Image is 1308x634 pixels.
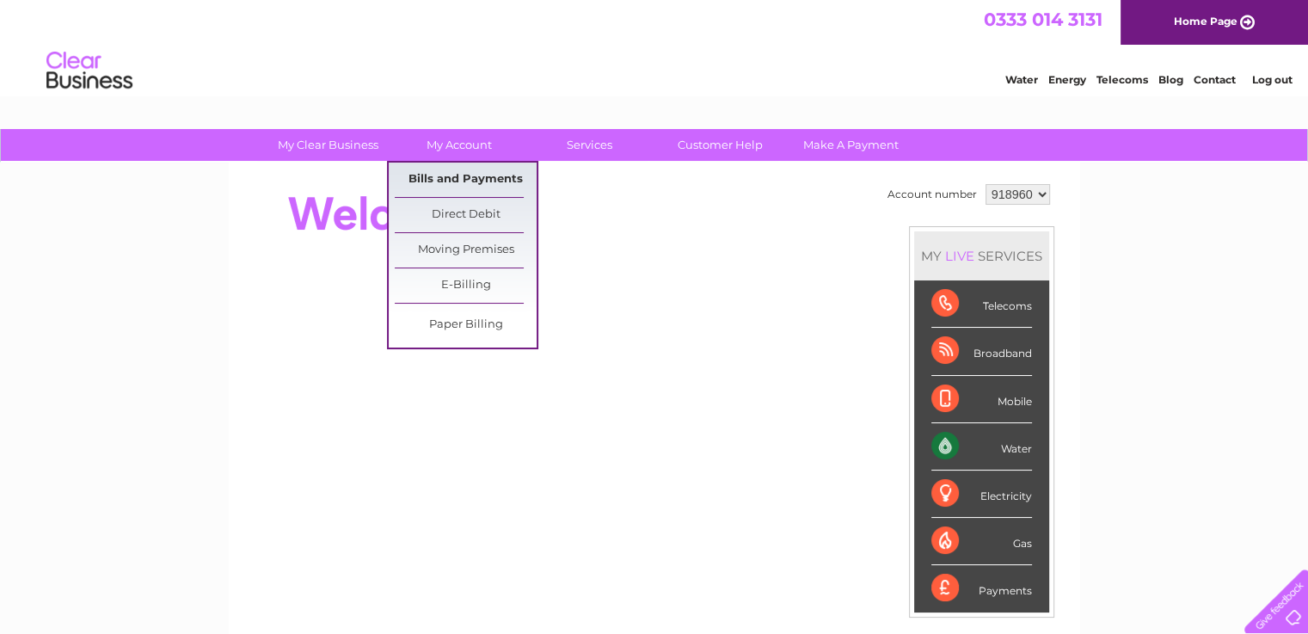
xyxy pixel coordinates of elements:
div: Water [931,423,1032,471]
div: Clear Business is a trading name of Verastar Limited (registered in [GEOGRAPHIC_DATA] No. 3667643... [249,9,1061,83]
img: logo.png [46,45,133,97]
a: Blog [1158,73,1183,86]
div: MY SERVICES [914,231,1049,280]
div: LIVE [942,248,978,264]
a: Telecoms [1096,73,1148,86]
div: Electricity [931,471,1032,518]
a: Customer Help [649,129,791,161]
a: My Account [388,129,530,161]
a: My Clear Business [257,129,399,161]
td: Account number [883,180,981,209]
div: Gas [931,518,1032,565]
div: Payments [931,565,1032,612]
a: Paper Billing [395,308,537,342]
a: Bills and Payments [395,163,537,197]
a: 0333 014 3131 [984,9,1102,30]
div: Mobile [931,376,1032,423]
a: Log out [1251,73,1292,86]
a: E-Billing [395,268,537,303]
a: Services [519,129,660,161]
a: Make A Payment [780,129,922,161]
a: Contact [1194,73,1236,86]
div: Telecoms [931,280,1032,328]
a: Direct Debit [395,198,537,232]
a: Energy [1048,73,1086,86]
a: Moving Premises [395,233,537,268]
div: Broadband [931,328,1032,375]
a: Water [1005,73,1038,86]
